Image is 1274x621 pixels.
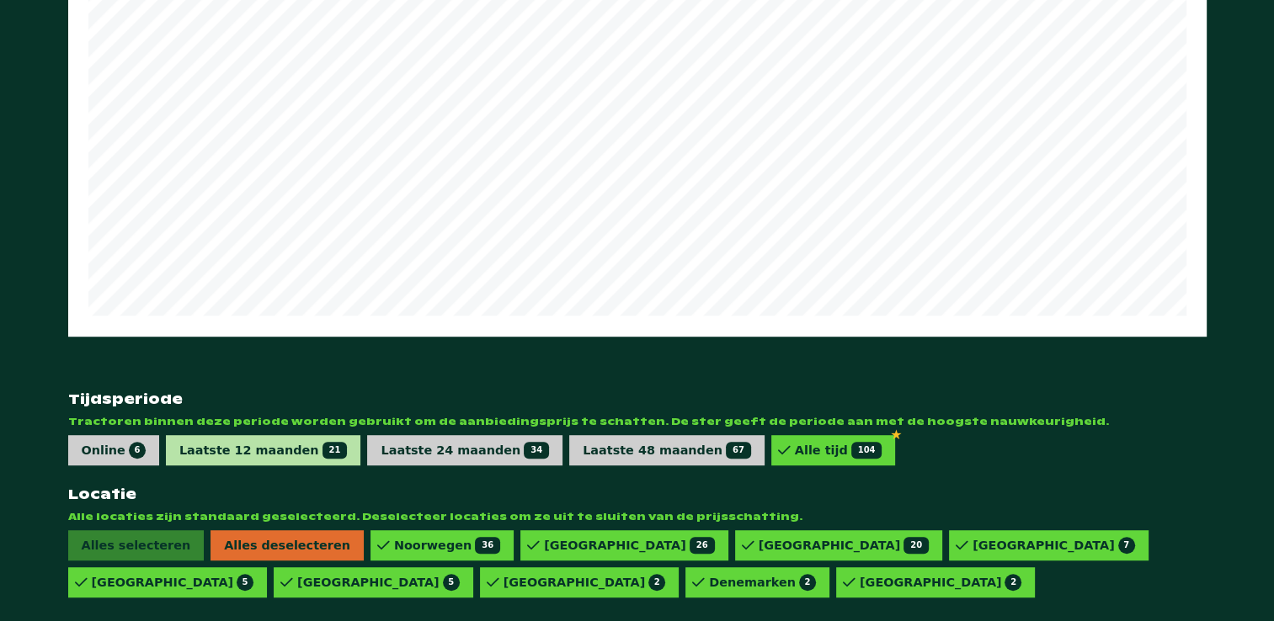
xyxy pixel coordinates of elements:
[82,442,146,459] div: Online
[475,537,500,554] span: 36
[92,574,254,591] div: [GEOGRAPHIC_DATA]
[851,442,882,459] span: 104
[726,442,751,459] span: 67
[394,537,500,554] div: Noorwegen
[68,510,1207,523] span: Alle locaties zijn standaard geselecteerd. Deselecteer locaties om ze uit te sluiten van de prijs...
[648,574,665,591] span: 2
[799,574,816,591] span: 2
[322,442,348,459] span: 21
[443,574,460,591] span: 5
[973,537,1135,554] div: [GEOGRAPHIC_DATA]
[709,574,816,591] div: Denemarken
[68,390,1207,408] strong: Tijdsperiode
[381,442,549,459] div: Laatste 24 maanden
[759,537,929,554] div: [GEOGRAPHIC_DATA]
[297,574,460,591] div: [GEOGRAPHIC_DATA]
[544,537,714,554] div: [GEOGRAPHIC_DATA]
[904,537,929,554] span: 20
[68,530,205,560] span: Alles selecteren
[583,442,751,459] div: Laatste 48 maanden
[68,486,1207,503] strong: Locatie
[1118,537,1135,554] span: 7
[524,442,549,459] span: 34
[504,574,666,591] div: [GEOGRAPHIC_DATA]
[68,415,1207,428] span: Tractoren binnen deze periode worden gebruikt om de aanbiedingsprijs te schatten. De ster geeft d...
[129,442,146,459] span: 6
[179,442,348,459] div: Laatste 12 maanden
[860,574,1022,591] div: [GEOGRAPHIC_DATA]
[690,537,715,554] span: 26
[211,530,364,560] span: Alles deselecteren
[795,442,882,459] div: Alle tijd
[1005,574,1021,591] span: 2
[237,574,253,591] span: 5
